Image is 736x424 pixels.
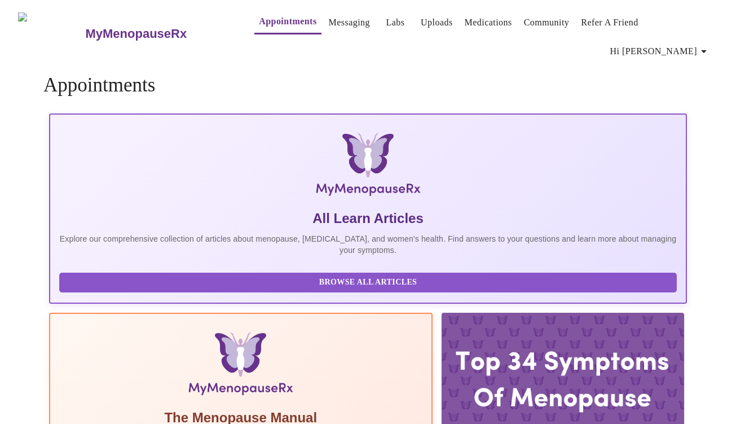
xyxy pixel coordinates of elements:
[85,27,187,41] h3: MyMenopauseRx
[117,332,364,400] img: Menopause Manual
[329,15,370,30] a: Messaging
[59,209,677,228] h5: All Learn Articles
[259,14,316,29] a: Appointments
[465,15,512,30] a: Medications
[84,14,232,54] a: MyMenopauseRx
[581,15,638,30] a: Refer a Friend
[386,15,405,30] a: Labs
[155,133,581,200] img: MyMenopauseRx Logo
[377,11,413,34] button: Labs
[59,277,680,286] a: Browse All Articles
[460,11,517,34] button: Medications
[324,11,374,34] button: Messaging
[421,15,453,30] a: Uploads
[606,40,715,63] button: Hi [PERSON_NAME]
[59,233,677,256] p: Explore our comprehensive collection of articles about menopause, [MEDICAL_DATA], and women's hea...
[18,12,84,55] img: MyMenopauseRx Logo
[254,10,321,34] button: Appointments
[576,11,643,34] button: Refer a Friend
[416,11,457,34] button: Uploads
[610,43,711,59] span: Hi [PERSON_NAME]
[70,276,666,290] span: Browse All Articles
[59,273,677,292] button: Browse All Articles
[524,15,570,30] a: Community
[519,11,574,34] button: Community
[43,74,693,97] h4: Appointments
